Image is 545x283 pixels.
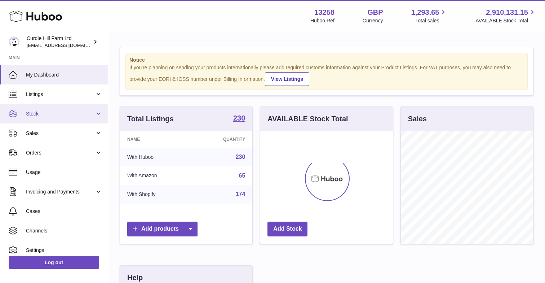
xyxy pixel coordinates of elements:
[233,114,245,123] a: 230
[239,173,245,179] a: 65
[27,35,92,49] div: Curdle Hill Farm Ltd
[314,8,334,17] strong: 13258
[475,8,536,24] a: 2,910,131.15 AVAILABLE Stock Total
[26,110,95,117] span: Stock
[120,185,192,204] td: With Shopify
[27,42,106,48] span: [EMAIL_ADDRESS][DOMAIN_NAME]
[233,114,245,122] strong: 230
[475,17,536,24] span: AVAILABLE Stock Total
[26,227,102,234] span: Channels
[26,247,102,254] span: Settings
[26,208,102,215] span: Cases
[265,72,309,86] a: View Listings
[120,131,192,148] th: Name
[411,8,448,24] a: 1,293.65 Total sales
[408,114,427,124] h3: Sales
[127,222,198,236] a: Add products
[129,57,524,64] strong: Notice
[415,17,447,24] span: Total sales
[120,166,192,185] td: With Amazon
[26,91,95,98] span: Listings
[9,36,19,47] img: will@diddlysquatfarmshop.com
[411,8,439,17] span: 1,293.65
[26,188,95,195] span: Invoicing and Payments
[129,64,524,86] div: If you're planning on sending your products internationally please add required customs informati...
[26,169,102,176] span: Usage
[367,8,383,17] strong: GBP
[9,256,99,269] a: Log out
[310,17,334,24] div: Huboo Ref
[267,114,348,124] h3: AVAILABLE Stock Total
[127,273,143,283] h3: Help
[26,130,95,137] span: Sales
[363,17,383,24] div: Currency
[486,8,528,17] span: 2,910,131.15
[120,148,192,166] td: With Huboo
[267,222,307,236] a: Add Stock
[236,191,245,197] a: 174
[26,71,102,78] span: My Dashboard
[26,149,95,156] span: Orders
[236,154,245,160] a: 230
[127,114,174,124] h3: Total Listings
[192,131,252,148] th: Quantity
